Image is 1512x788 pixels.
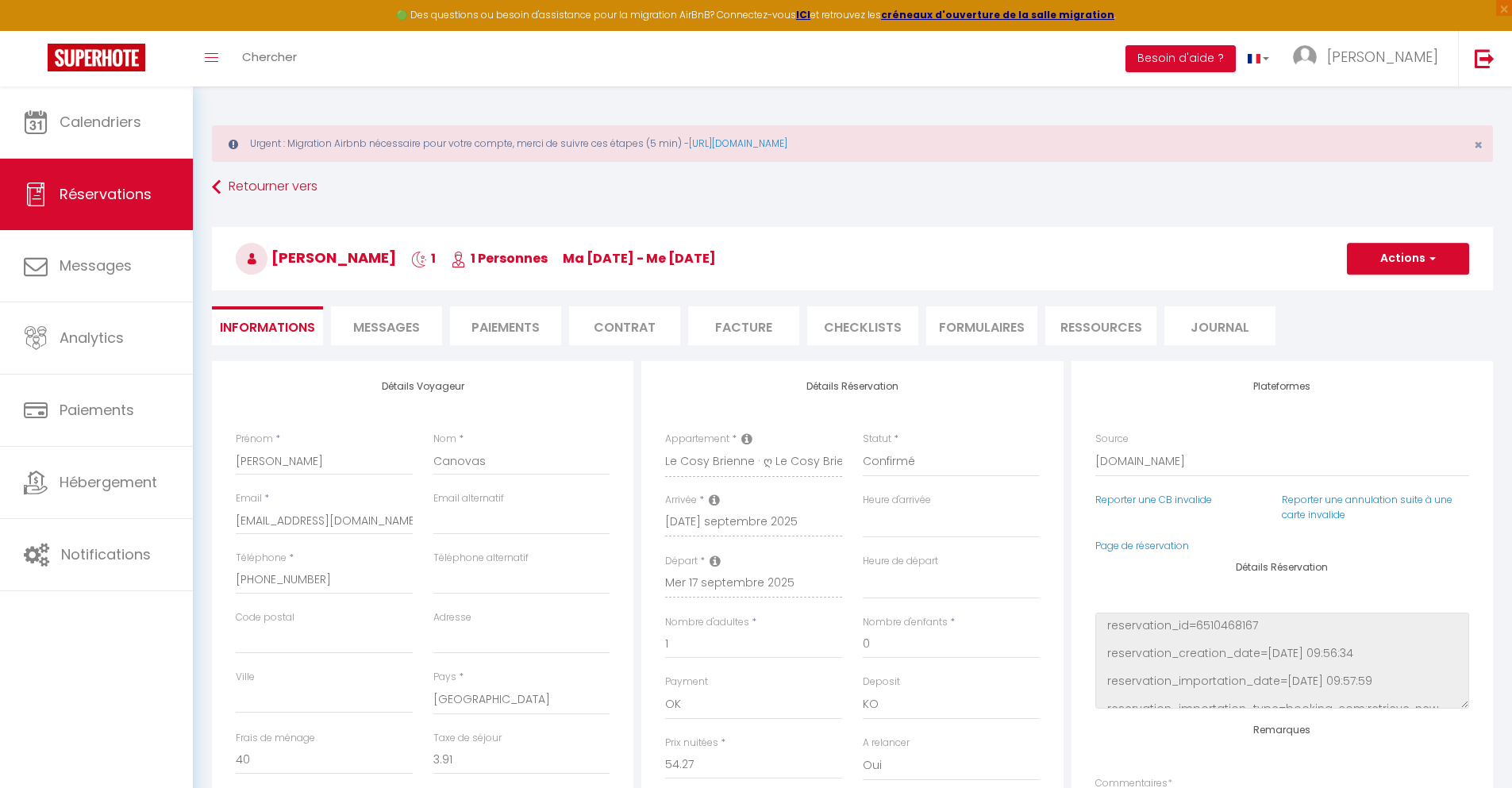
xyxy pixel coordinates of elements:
[1095,432,1129,447] label: Source
[665,675,708,690] label: Payment
[665,432,729,447] label: Appartement
[1474,135,1483,155] span: ×
[60,328,124,348] span: Analytics
[926,306,1037,345] li: FORMULAIRES
[1282,493,1452,521] a: Reporter une annulation suite à une carte invalide
[236,432,273,447] label: Prénom
[665,493,697,508] label: Arrivée
[60,184,152,204] span: Réservations
[863,675,900,690] label: Deposit
[1045,306,1156,345] li: Ressources
[665,381,1039,392] h4: Détails Réservation
[1125,45,1236,72] button: Besoin d'aide ?
[60,400,134,420] span: Paiements
[1293,45,1317,69] img: ...
[230,31,309,86] a: Chercher
[1327,47,1438,67] span: [PERSON_NAME]
[450,306,561,345] li: Paiements
[236,491,262,506] label: Email
[236,381,610,392] h4: Détails Voyageur
[451,249,548,267] span: 1 Personnes
[863,736,910,751] label: A relancer
[13,6,60,54] button: Ouvrir le widget de chat LiveChat
[569,306,680,345] li: Contrat
[242,48,297,65] span: Chercher
[1095,725,1469,736] h4: Remarques
[61,544,151,564] span: Notifications
[1475,48,1495,68] img: logout
[1095,562,1469,573] h4: Détails Réservation
[433,610,471,625] label: Adresse
[688,306,799,345] li: Facture
[60,256,132,275] span: Messages
[1095,381,1469,392] h4: Plateformes
[60,472,157,492] span: Hébergement
[212,173,1493,202] a: Retourner vers
[796,8,810,21] a: ICI
[665,615,749,630] label: Nombre d'adultes
[433,432,456,447] label: Nom
[236,731,315,746] label: Frais de ménage
[1095,539,1189,552] a: Page de réservation
[689,136,787,150] a: [URL][DOMAIN_NAME]
[48,44,145,71] img: Super Booking
[236,610,294,625] label: Code postal
[1474,138,1483,152] button: Close
[433,551,529,566] label: Téléphone alternatif
[353,318,420,336] span: Messages
[863,432,891,447] label: Statut
[1347,243,1469,275] button: Actions
[881,8,1114,21] a: créneaux d'ouverture de la salle migration
[1095,493,1212,506] a: Reporter une CB invalide
[1281,31,1458,86] a: ... [PERSON_NAME]
[807,306,918,345] li: CHECKLISTS
[863,615,948,630] label: Nombre d'enfants
[665,554,698,569] label: Départ
[563,249,716,267] span: ma [DATE] - me [DATE]
[411,249,436,267] span: 1
[236,670,255,685] label: Ville
[1164,306,1275,345] li: Journal
[433,670,456,685] label: Pays
[665,736,718,751] label: Prix nuitées
[236,551,287,566] label: Téléphone
[863,493,931,508] label: Heure d'arrivée
[236,248,396,267] span: [PERSON_NAME]
[863,554,938,569] label: Heure de départ
[212,306,323,345] li: Informations
[212,125,1493,162] div: Urgent : Migration Airbnb nécessaire pour votre compte, merci de suivre ces étapes (5 min) -
[433,491,504,506] label: Email alternatif
[60,112,141,132] span: Calendriers
[433,731,502,746] label: Taxe de séjour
